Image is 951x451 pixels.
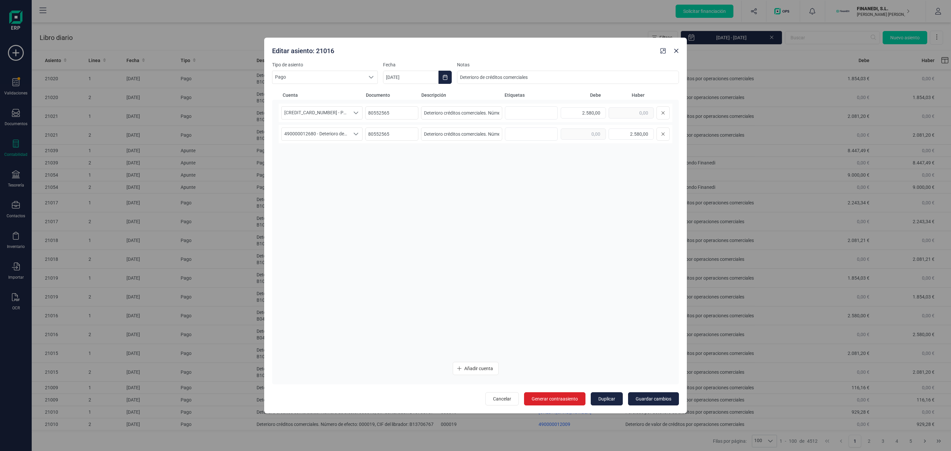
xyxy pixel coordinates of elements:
label: Tipo de asiento [272,61,378,68]
div: Seleccione una cuenta [350,128,362,140]
div: Editar asiento: 21016 [269,44,658,55]
button: Duplicar [591,392,623,405]
span: Guardar cambios [636,396,671,402]
label: Notas [457,61,679,68]
button: Añadir cuenta [453,362,499,375]
span: [CREDIT_CARD_NUMBER] - Pérdidas por deterioro de créditos por operaciones comerciales [282,107,350,119]
button: Cancelar [485,392,519,405]
span: Debe [560,92,601,98]
span: Pago [272,71,365,84]
div: Seleccione una cuenta [350,107,362,119]
span: Haber [604,92,645,98]
button: Generar contraasiento [524,392,585,405]
span: Duplicar [598,396,615,402]
input: 0,00 [609,128,654,140]
input: 0,00 [609,107,654,119]
button: Choose Date [439,71,452,84]
span: Generar contraasiento [532,396,578,402]
span: Descripción [421,92,502,98]
span: Etiquetas [505,92,557,98]
input: 0,00 [561,128,606,140]
span: Añadir cuenta [464,365,493,372]
span: Cancelar [493,396,511,402]
button: Close [671,46,682,56]
input: 0,00 [561,107,606,119]
span: 490000012680 - Deterioro de valor de créditos por operaciones comerciales [282,128,350,140]
button: Guardar cambios [628,392,679,405]
span: Documento [366,92,419,98]
span: Cuenta [283,92,363,98]
label: Fecha [383,61,452,68]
